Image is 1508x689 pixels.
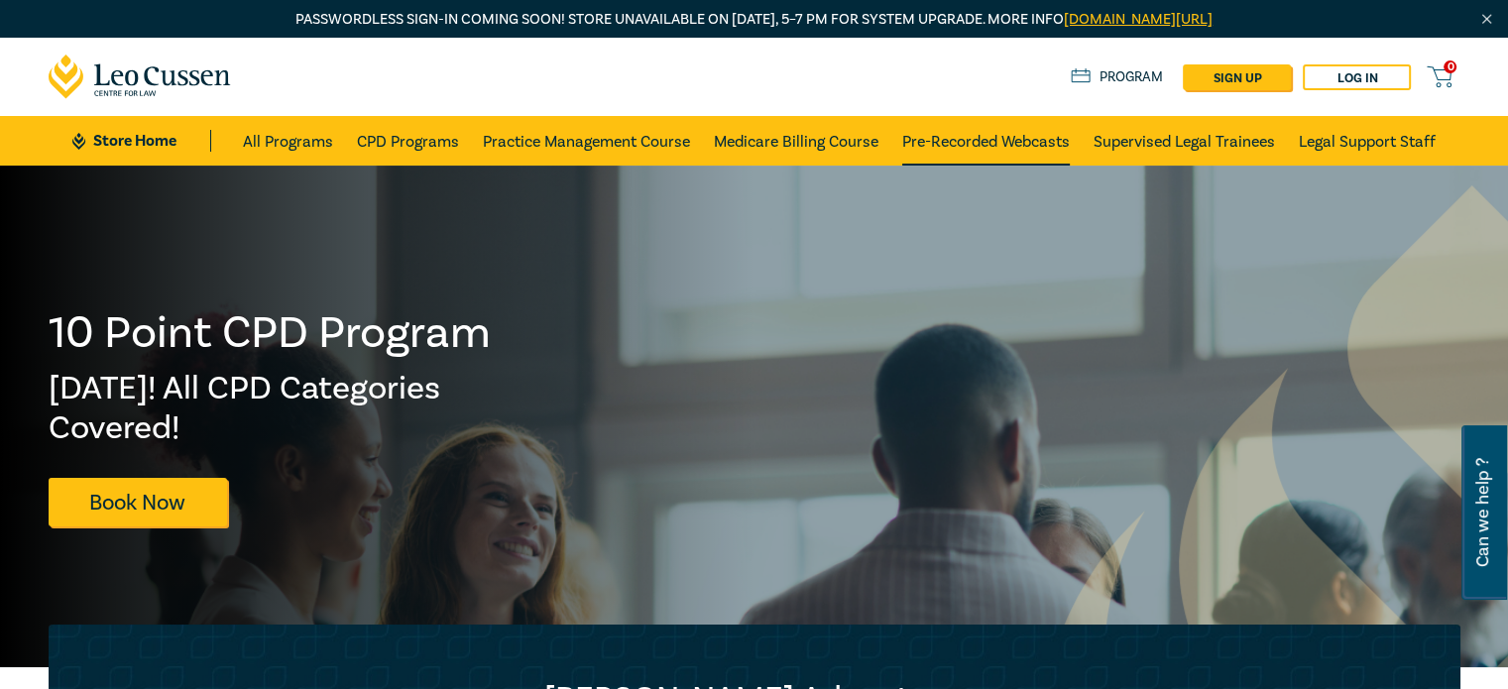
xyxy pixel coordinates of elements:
a: Store Home [72,130,210,152]
a: Medicare Billing Course [714,116,878,166]
a: sign up [1183,64,1291,90]
h1: 10 Point CPD Program [49,307,493,359]
a: Practice Management Course [483,116,690,166]
a: Book Now [49,478,227,526]
a: All Programs [243,116,333,166]
a: Legal Support Staff [1299,116,1436,166]
span: 0 [1444,60,1456,73]
a: Supervised Legal Trainees [1094,116,1275,166]
a: Program [1071,66,1163,88]
a: CPD Programs [357,116,459,166]
a: Log in [1303,64,1411,90]
img: Close [1478,11,1495,28]
p: Passwordless sign-in coming soon! Store unavailable on [DATE], 5–7 PM for system upgrade. More info [49,9,1460,31]
a: Pre-Recorded Webcasts [902,116,1070,166]
a: [DOMAIN_NAME][URL] [1064,10,1213,29]
h2: [DATE]! All CPD Categories Covered! [49,369,493,448]
span: Can we help ? [1473,437,1492,588]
